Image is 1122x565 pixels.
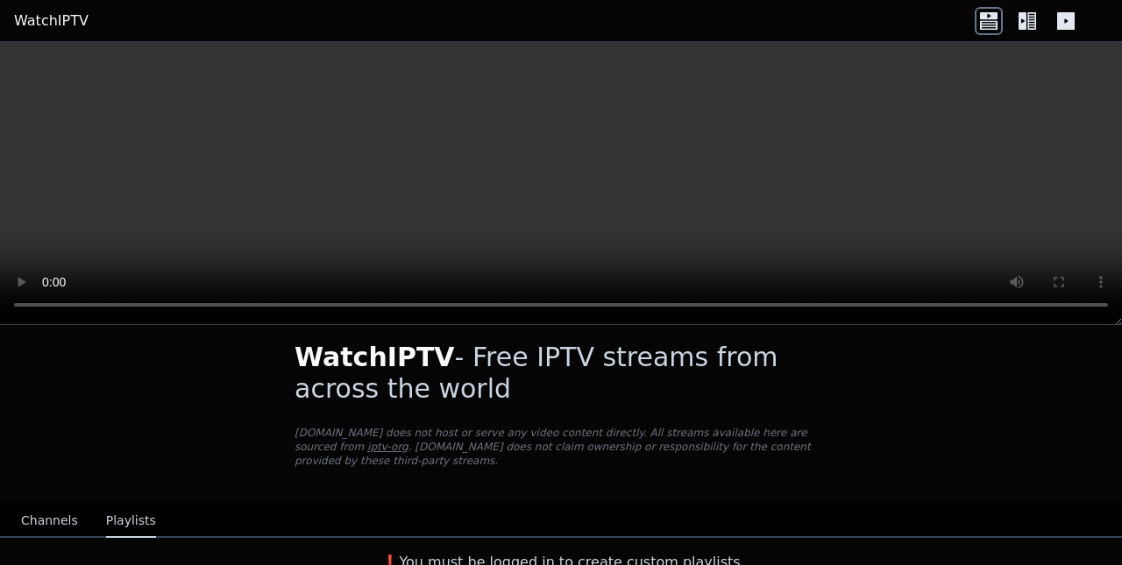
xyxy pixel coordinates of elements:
[21,505,78,538] button: Channels
[14,11,89,32] a: WatchIPTV
[295,342,827,405] h1: - Free IPTV streams from across the world
[295,342,455,372] span: WatchIPTV
[295,426,827,468] p: [DOMAIN_NAME] does not host or serve any video content directly. All streams available here are s...
[106,505,156,538] button: Playlists
[367,441,408,453] a: iptv-org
